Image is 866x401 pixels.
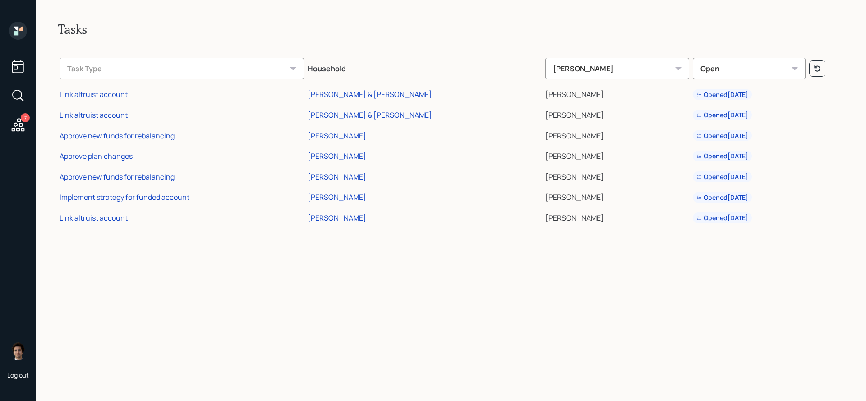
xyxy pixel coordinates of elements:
td: [PERSON_NAME] [544,206,691,227]
td: [PERSON_NAME] [544,165,691,186]
div: Opened [DATE] [696,172,748,181]
div: Opened [DATE] [696,193,748,202]
td: [PERSON_NAME] [544,103,691,124]
div: Opened [DATE] [696,111,748,120]
div: [PERSON_NAME] & [PERSON_NAME] [308,110,432,120]
td: [PERSON_NAME] [544,83,691,104]
td: [PERSON_NAME] [544,124,691,145]
div: Link altruist account [60,89,128,99]
div: 7 [21,113,30,122]
div: Approve new funds for rebalancing [60,131,175,141]
div: [PERSON_NAME] & [PERSON_NAME] [308,89,432,99]
img: harrison-schaefer-headshot-2.png [9,342,27,360]
div: Open [693,58,806,79]
div: Link altruist account [60,110,128,120]
div: [PERSON_NAME] [308,151,366,161]
div: Link altruist account [60,213,128,223]
div: Log out [7,371,29,379]
div: Implement strategy for funded account [60,192,189,202]
div: Opened [DATE] [696,213,748,222]
div: Opened [DATE] [696,90,748,99]
th: Household [306,51,544,83]
h2: Tasks [58,22,844,37]
div: Approve plan changes [60,151,133,161]
div: Task Type [60,58,304,79]
div: [PERSON_NAME] [545,58,689,79]
div: [PERSON_NAME] [308,192,366,202]
div: [PERSON_NAME] [308,172,366,182]
td: [PERSON_NAME] [544,186,691,207]
div: Opened [DATE] [696,131,748,140]
div: [PERSON_NAME] [308,131,366,141]
div: Approve new funds for rebalancing [60,172,175,182]
div: [PERSON_NAME] [308,213,366,223]
td: [PERSON_NAME] [544,144,691,165]
div: Opened [DATE] [696,152,748,161]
